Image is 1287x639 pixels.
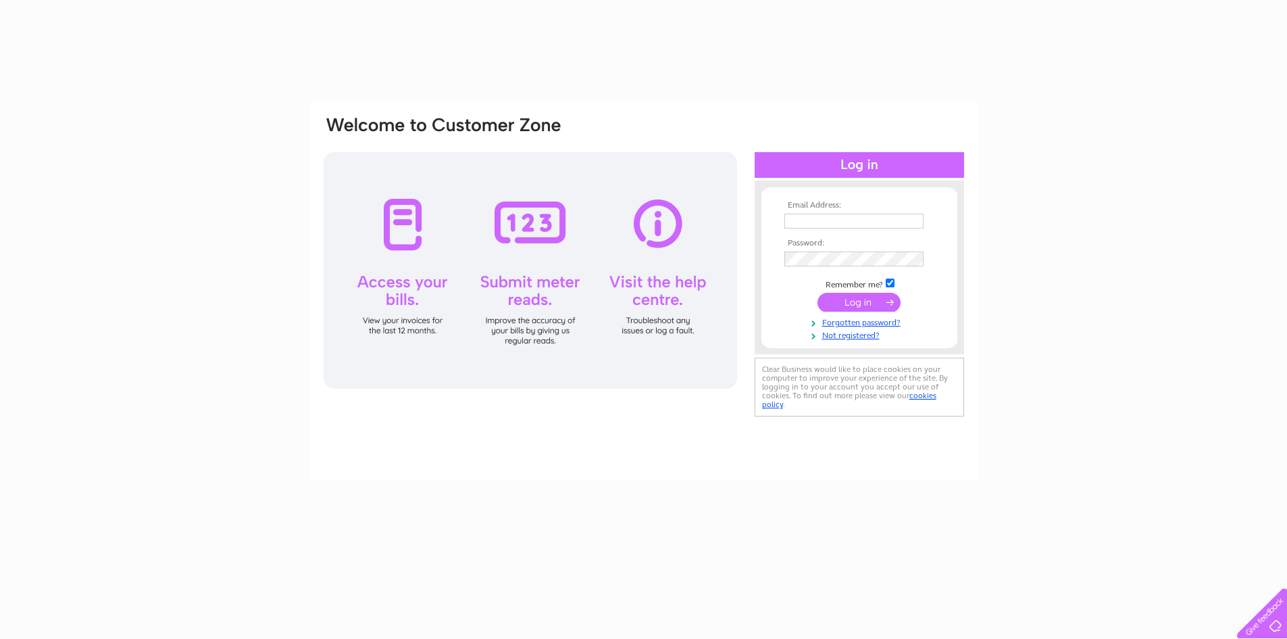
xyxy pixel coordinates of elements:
[817,293,901,312] input: Submit
[784,328,938,341] a: Not registered?
[781,201,938,210] th: Email Address:
[784,315,938,328] a: Forgotten password?
[762,391,936,409] a: cookies policy
[781,239,938,248] th: Password:
[755,358,964,417] div: Clear Business would like to place cookies on your computer to improve your experience of the sit...
[781,277,938,290] td: Remember me?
